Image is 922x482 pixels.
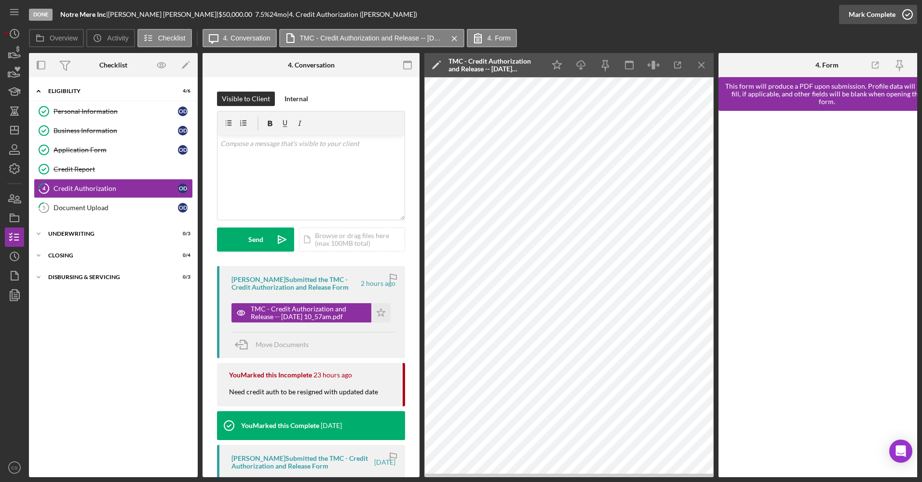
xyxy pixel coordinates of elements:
[287,11,417,18] div: | 4. Credit Authorization ([PERSON_NAME])
[50,34,78,42] label: Overview
[849,5,895,24] div: Mark Complete
[231,455,373,470] div: [PERSON_NAME] Submitted the TMC - Credit Authorization and Release Form
[11,465,17,470] text: CS
[54,107,178,115] div: Personal Information
[48,253,166,258] div: Closing
[361,280,395,287] time: 2025-08-12 14:57
[217,92,275,106] button: Visible to Client
[54,185,178,192] div: Credit Authorization
[60,11,108,18] div: |
[231,303,391,322] button: TMC - Credit Authorization and Release -- [DATE] 10_57am.pdf
[321,422,342,429] time: 2025-02-20 01:35
[42,204,45,211] tspan: 5
[178,203,188,213] div: O D
[448,57,540,73] div: TMC - Credit Authorization and Release -- [DATE] 10_57am.pdf
[34,179,193,198] a: 4Credit AuthorizationOD
[42,185,46,191] tspan: 4
[279,29,464,47] button: TMC - Credit Authorization and Release -- [DATE] 10_57am.pdf
[178,145,188,155] div: O D
[229,387,388,406] div: Need credit auth to be resigned with updated date
[223,34,271,42] label: 4. Conversation
[217,228,294,252] button: Send
[488,34,511,42] label: 4. Form
[248,228,263,252] div: Send
[280,92,313,106] button: Internal
[173,88,190,94] div: 4 / 6
[34,121,193,140] a: Business InformationOD
[34,140,193,160] a: Application FormOD
[839,5,917,24] button: Mark Complete
[48,231,166,237] div: Underwriting
[29,9,53,21] div: Done
[173,231,190,237] div: 0 / 3
[173,274,190,280] div: 0 / 3
[241,422,319,429] div: You Marked this Complete
[178,184,188,193] div: O D
[467,29,517,47] button: 4. Form
[107,34,128,42] label: Activity
[251,305,366,321] div: TMC - Credit Authorization and Release -- [DATE] 10_57am.pdf
[231,333,318,357] button: Move Documents
[889,440,912,463] div: Open Intercom Messenger
[5,458,24,477] button: CS
[54,165,192,173] div: Credit Report
[231,276,359,291] div: [PERSON_NAME] Submitted the TMC - Credit Authorization and Release Form
[48,274,166,280] div: Disbursing & Servicing
[48,88,166,94] div: Eligibility
[815,61,839,69] div: 4. Form
[300,34,445,42] label: TMC - Credit Authorization and Release -- [DATE] 10_57am.pdf
[229,371,312,379] div: You Marked this Incomplete
[256,340,309,348] span: Move Documents
[34,102,193,121] a: Personal InformationOD
[54,146,178,154] div: Application Form
[54,127,178,134] div: Business Information
[203,29,277,47] button: 4. Conversation
[255,11,270,18] div: 7.5 %
[285,92,308,106] div: Internal
[178,107,188,116] div: O D
[34,198,193,217] a: 5Document UploadOD
[173,253,190,258] div: 0 / 4
[108,11,218,18] div: [PERSON_NAME] [PERSON_NAME] |
[374,458,395,466] time: 2025-02-11 21:41
[218,11,255,18] div: $50,000.00
[54,204,178,212] div: Document Upload
[29,29,84,47] button: Overview
[99,61,127,69] div: Checklist
[158,34,186,42] label: Checklist
[313,371,352,379] time: 2025-08-11 17:31
[270,11,287,18] div: 24 mo
[178,126,188,135] div: O D
[222,92,270,106] div: Visible to Client
[137,29,192,47] button: Checklist
[86,29,135,47] button: Activity
[288,61,335,69] div: 4. Conversation
[60,10,106,18] b: Notre Mere Inc
[34,160,193,179] a: Credit Report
